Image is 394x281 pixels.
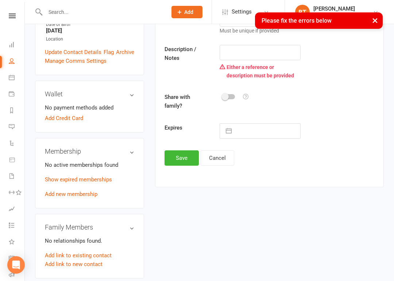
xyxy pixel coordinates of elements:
[43,7,162,17] input: Search...
[9,251,25,267] a: General attendance kiosk mode
[116,48,134,57] a: Archive
[9,37,25,54] a: Dashboard
[45,114,83,123] a: Add Credit Card
[104,48,114,57] a: Flag
[7,256,25,274] div: Open Intercom Messenger
[45,103,134,112] li: No payment methods added
[46,36,134,43] div: Location
[165,150,199,166] button: Save
[255,12,383,29] div: Please fix the errors below
[9,70,25,86] a: Calendar
[313,5,358,12] div: [PERSON_NAME]
[201,150,234,166] button: Cancel
[9,103,25,119] a: Reports
[159,93,214,110] label: Share with family?
[171,6,202,18] button: Add
[45,57,107,65] a: Manage Comms Settings
[45,191,97,197] a: Add new membership
[313,12,358,19] div: Cypress Badminton
[45,251,112,260] a: Add link to existing contact
[159,45,214,62] label: Description / Notes
[295,5,310,19] div: BT
[45,224,134,231] h3: Family Members
[368,12,382,28] button: ×
[184,9,193,15] span: Add
[45,148,134,155] h3: Membership
[232,4,252,20] span: Settings
[9,201,25,218] a: Assessments
[9,86,25,103] a: Payments
[159,123,214,132] label: Expires
[45,161,134,169] p: No active memberships found
[9,152,25,169] a: Product Sales
[45,260,103,269] a: Add link to new contact
[45,48,101,57] a: Update Contact Details
[45,176,112,183] a: Show expired memberships
[220,60,301,82] div: Either a reference or description must be provided
[9,234,25,251] a: What's New
[45,236,134,245] p: No relationships found.
[45,91,134,98] h3: Wallet
[9,54,25,70] a: People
